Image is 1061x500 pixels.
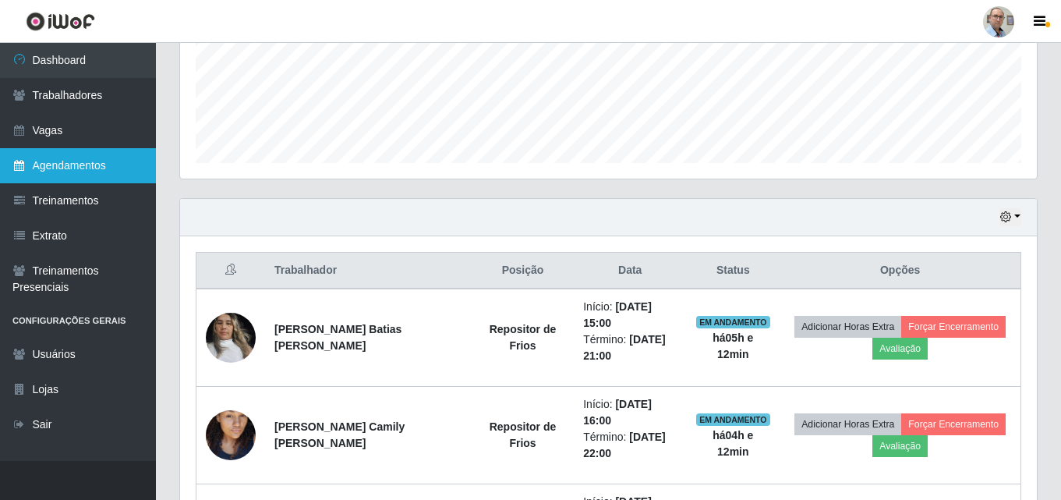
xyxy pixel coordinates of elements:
button: Forçar Encerramento [901,316,1006,338]
strong: Repositor de Frios [490,323,557,352]
th: Opções [780,253,1020,289]
span: EM ANDAMENTO [696,413,770,426]
img: CoreUI Logo [26,12,95,31]
time: [DATE] 16:00 [583,398,652,427]
th: Trabalhador [265,253,472,289]
button: Adicionar Horas Extra [794,316,901,338]
button: Forçar Encerramento [901,413,1006,435]
time: [DATE] 15:00 [583,300,652,329]
button: Avaliação [872,338,928,360]
img: 1732630854810.jpeg [206,391,256,480]
li: Término: [583,332,677,364]
th: Status [686,253,780,289]
li: Término: [583,429,677,462]
strong: Repositor de Frios [490,420,557,449]
button: Avaliação [872,435,928,457]
li: Início: [583,299,677,332]
strong: há 05 h e 12 min [713,332,753,360]
button: Adicionar Horas Extra [794,413,901,435]
strong: [PERSON_NAME] Batias [PERSON_NAME] [274,323,401,352]
strong: [PERSON_NAME] Camily [PERSON_NAME] [274,420,405,449]
span: EM ANDAMENTO [696,316,770,328]
th: Posição [472,253,574,289]
img: 1744396836120.jpeg [206,304,256,371]
li: Início: [583,396,677,429]
strong: há 04 h e 12 min [713,429,753,458]
th: Data [574,253,686,289]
